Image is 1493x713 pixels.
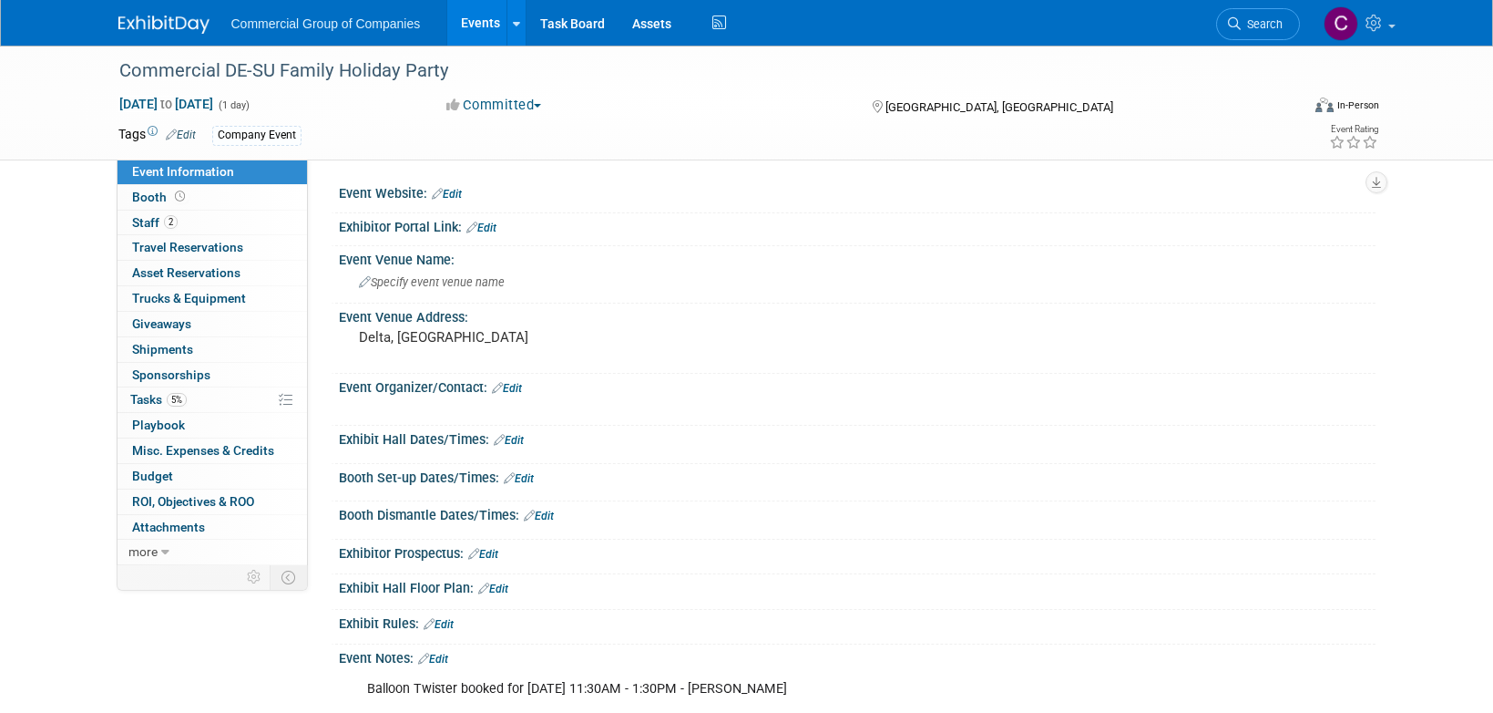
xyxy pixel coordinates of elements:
a: Sponsorships [118,363,307,387]
div: Booth Dismantle Dates/Times: [339,501,1375,525]
a: Budget [118,464,307,489]
a: Playbook [118,413,307,438]
a: Edit [418,653,448,666]
a: Edit [468,548,498,561]
a: Edit [424,618,454,631]
div: Event Notes: [339,645,1375,668]
span: Attachments [132,520,205,534]
span: Booth [132,190,189,204]
span: Staff [132,215,178,230]
img: Cole Mattern [1324,6,1358,41]
a: Edit [478,583,508,595]
td: Personalize Event Tab Strip [239,565,271,589]
a: ROI, Objectives & ROO [118,490,307,514]
a: Misc. Expenses & Credits [118,439,307,463]
a: Edit [466,222,496,234]
div: Event Organizer/Contact: [339,374,1375,398]
a: Edit [494,434,524,447]
a: Shipments [118,337,307,362]
span: Trucks & Equipment [132,291,246,305]
span: Event Information [132,164,234,179]
div: In-Person [1336,98,1379,112]
a: more [118,540,307,564]
a: Tasks5% [118,387,307,412]
img: ExhibitDay [118,15,210,34]
span: Asset Reservations [132,265,240,280]
a: Attachments [118,515,307,540]
span: (1 day) [217,99,250,111]
div: Event Venue Address: [339,304,1375,326]
span: Travel Reservations [132,240,243,254]
span: 5% [167,393,187,407]
span: [DATE] [DATE] [118,96,214,112]
span: more [128,544,158,559]
a: Edit [504,472,534,485]
span: ROI, Objectives & ROO [132,494,254,509]
a: Booth [118,185,307,210]
a: Edit [492,382,522,395]
span: Budget [132,469,173,483]
a: Staff2 [118,211,307,235]
div: Exhibit Hall Floor Plan: [339,574,1375,598]
a: Event Information [118,160,307,184]
div: Company Event [212,126,302,145]
div: Exhibitor Prospectus: [339,540,1375,563]
a: Edit [166,129,196,141]
div: Exhibit Hall Dates/Times: [339,426,1375,449]
td: Toggle Event Tabs [270,565,307,589]
pre: Delta, [GEOGRAPHIC_DATA] [359,329,751,346]
div: Commercial DE-SU Family Holiday Party [113,55,1273,88]
a: Travel Reservations [118,235,307,260]
span: Giveaways [132,316,191,331]
img: Format-Inperson.png [1315,98,1334,112]
span: Sponsorships [132,367,210,382]
span: to [158,97,175,111]
div: Event Format [1192,95,1380,122]
div: Event Website: [339,180,1375,203]
div: Event Rating [1329,125,1378,134]
div: Event Venue Name: [339,246,1375,269]
span: Commercial Group of Companies [231,16,421,31]
td: Tags [118,125,196,146]
div: Booth Set-up Dates/Times: [339,464,1375,488]
span: Tasks [130,392,187,407]
a: Edit [432,188,462,201]
span: Search [1241,17,1283,31]
a: Giveaways [118,312,307,336]
span: [GEOGRAPHIC_DATA], [GEOGRAPHIC_DATA] [885,100,1113,114]
a: Trucks & Equipment [118,286,307,311]
span: 2 [164,215,178,229]
a: Search [1216,8,1300,40]
span: Shipments [132,342,193,356]
div: Exhibit Rules: [339,610,1375,634]
span: Specify event venue name [359,275,505,289]
div: Balloon Twister booked for [DATE] 11:30AM - 1:30PM - [PERSON_NAME] [354,671,1175,708]
span: Booth not reserved yet [171,190,189,203]
div: Exhibitor Portal Link: [339,213,1375,237]
a: Asset Reservations [118,261,307,285]
button: Committed [440,96,548,115]
a: Edit [524,510,554,522]
span: Misc. Expenses & Credits [132,443,274,458]
span: Playbook [132,418,185,432]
